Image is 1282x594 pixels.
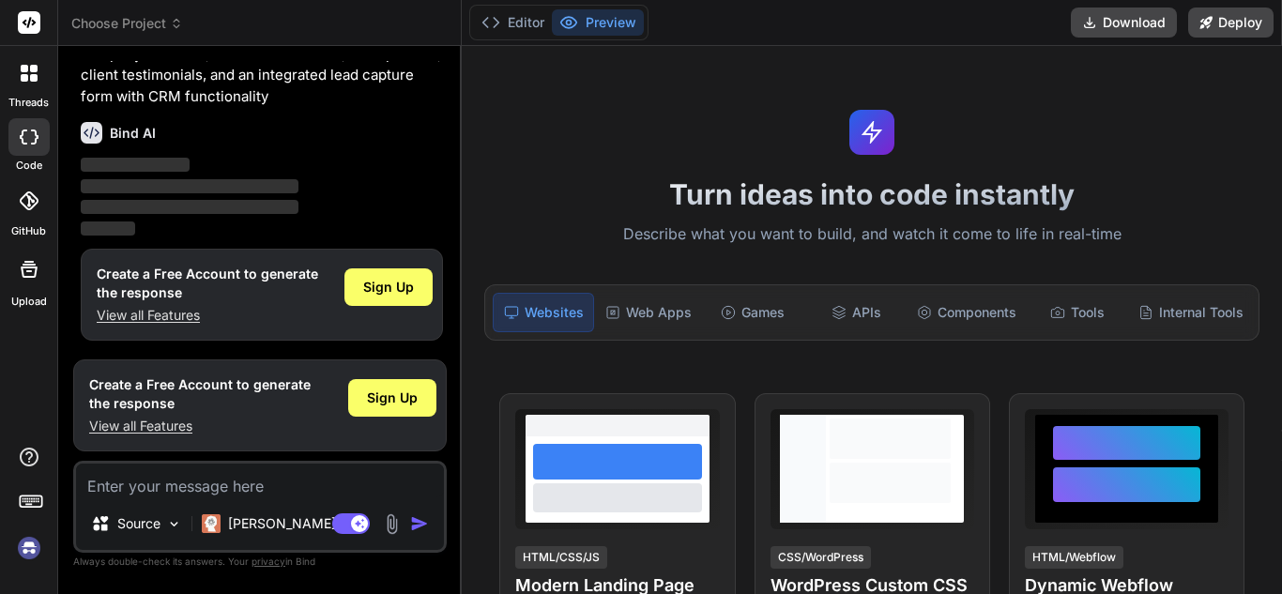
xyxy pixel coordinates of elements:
[89,417,311,435] p: View all Features
[909,293,1024,332] div: Components
[703,293,802,332] div: Games
[771,546,871,569] div: CSS/WordPress
[81,200,298,214] span: ‌
[97,265,318,302] h1: Create a Free Account to generate the response
[73,553,447,571] p: Always double-check its answers. Your in Bind
[81,221,135,236] span: ‌
[473,177,1271,211] h1: Turn ideas into code instantly
[81,158,190,172] span: ‌
[381,513,403,535] img: attachment
[474,9,552,36] button: Editor
[71,14,183,33] span: Choose Project
[16,158,42,174] label: code
[1131,293,1251,332] div: Internal Tools
[1025,546,1123,569] div: HTML/Webflow
[252,556,285,567] span: privacy
[11,294,47,310] label: Upload
[8,95,49,111] label: threads
[97,306,318,325] p: View all Features
[367,388,418,407] span: Sign Up
[1028,293,1127,332] div: Tools
[11,223,46,239] label: GitHub
[117,514,160,533] p: Source
[515,546,607,569] div: HTML/CSS/JS
[1071,8,1177,38] button: Download
[1188,8,1274,38] button: Deploy
[552,9,644,36] button: Preview
[89,375,311,413] h1: Create a Free Account to generate the response
[110,124,156,143] h6: Bind AI
[202,514,221,533] img: Claude 4 Sonnet
[598,293,699,332] div: Web Apps
[806,293,906,332] div: APIs
[13,532,45,564] img: signin
[410,514,429,533] img: icon
[81,23,443,107] p: Design a professional solar business website with company overview, services showcase, team profi...
[363,278,414,297] span: Sign Up
[473,222,1271,247] p: Describe what you want to build, and watch it come to life in real-time
[81,179,298,193] span: ‌
[228,514,368,533] p: [PERSON_NAME] 4 S..
[493,293,594,332] div: Websites
[166,516,182,532] img: Pick Models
